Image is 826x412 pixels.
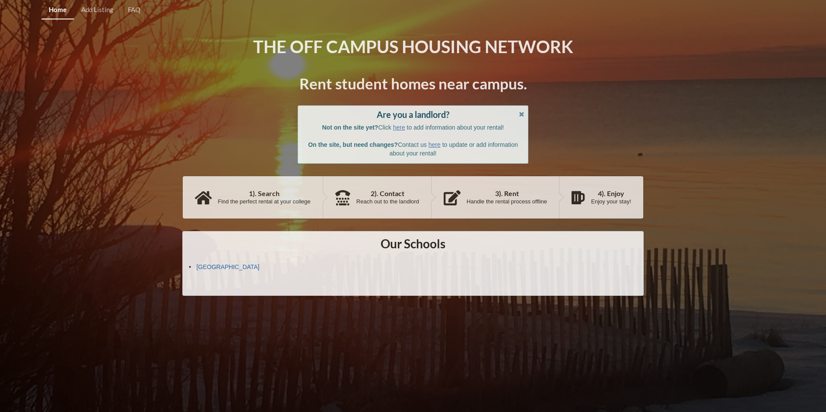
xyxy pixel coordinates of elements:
[591,198,631,205] div: Enjoy your stay!
[322,124,378,131] b: Not on the site yet?
[356,198,419,205] div: Reach out to the landlord
[299,74,527,93] h1: Rent student homes near campus.
[467,198,547,205] div: Handle the rental process offline
[121,1,148,19] a: FAQ
[393,124,405,131] a: here
[591,190,631,197] div: 4). Enjoy
[307,110,519,119] div: Are you a landlord?
[308,141,518,157] span: Contact us to update or add information about your rental!
[308,141,398,148] b: On the site, but need changes?
[356,190,419,197] div: 2). Contact
[197,263,260,270] a: [GEOGRAPHIC_DATA]
[41,1,74,19] a: Home
[253,36,573,58] h1: The Off Campus Housing Network
[322,124,504,131] span: Click to add information about your rental!
[381,236,445,251] h1: Our Schools
[429,141,441,148] a: here
[467,190,547,197] div: 3). Rent
[218,190,311,197] div: 1). Search
[74,1,121,19] a: Add Listing
[218,198,311,205] div: Find the perfect rental at your college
